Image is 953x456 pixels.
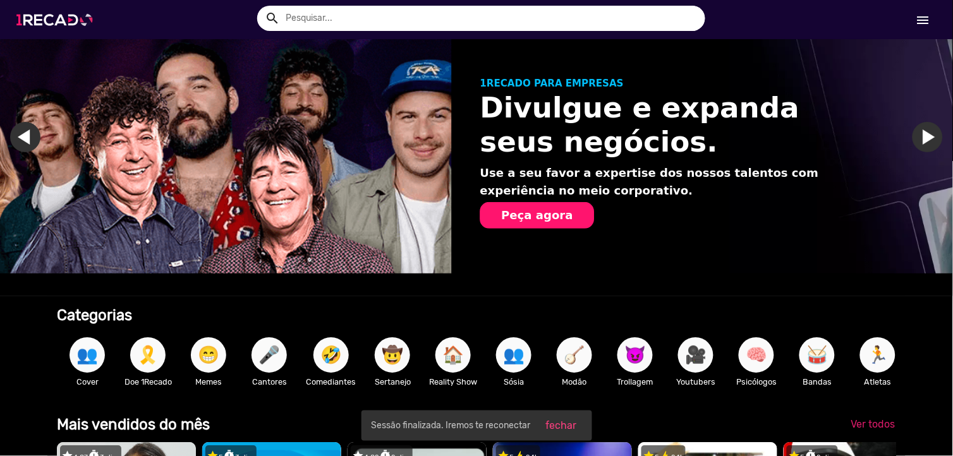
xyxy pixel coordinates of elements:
[564,337,585,373] span: 🪕
[916,13,931,28] mat-icon: Início
[793,376,841,388] p: Bandas
[76,337,98,373] span: 👥
[672,376,720,388] p: Youtubers
[245,376,293,388] p: Cantores
[480,76,861,91] p: 1RECADO PARA EMPRESAS
[867,337,889,373] span: 🏃
[368,376,416,388] p: Sertanejo
[185,376,233,388] p: Memes
[265,11,280,26] mat-icon: Example home icon
[442,337,464,373] span: 🏠
[739,337,774,373] button: 🧠
[252,337,287,373] button: 🎤
[550,376,598,388] p: Modão
[685,337,707,373] span: 🎥
[732,376,780,388] p: Psicólogos
[611,376,659,388] p: Trollagem
[137,337,159,373] span: 🎗️
[260,6,282,28] button: Example home icon
[799,337,835,373] button: 🥁
[480,164,861,198] p: Use a seu favor a expertise dos nossos talentos com experiência no meio corporativo.
[276,6,705,31] input: Pesquisar...
[313,337,349,373] button: 🤣
[191,337,226,373] button: 😁
[462,122,492,152] a: Ir para o slide anterior
[854,376,902,388] p: Atletas
[860,337,895,373] button: 🏃
[496,337,531,373] button: 👥
[57,416,210,433] b: Mais vendidos do mês
[258,337,280,373] span: 🎤
[617,337,653,373] button: 😈
[63,376,111,388] p: Cover
[198,337,219,373] span: 😁
[480,202,595,229] button: Peça agora
[320,337,342,373] span: 🤣
[806,337,828,373] span: 🥁
[411,122,442,152] a: Ir para o próximo slide
[546,419,577,431] span: fechar
[70,337,105,373] button: 👥
[306,376,356,388] p: Comediantes
[130,337,166,373] button: 🎗️
[480,91,861,160] h1: Divulgue e expanda seus negócios.
[382,337,403,373] span: 🤠
[429,376,477,388] p: Reality Show
[851,418,895,430] span: Ver todos
[490,376,538,388] p: Sósia
[624,337,646,373] span: 😈
[678,337,713,373] button: 🎥
[536,414,587,437] button: fechar
[372,419,531,432] span: Sessão finalizada. Iremos te reconectar
[375,337,410,373] button: 🤠
[57,306,132,324] b: Categorias
[557,337,592,373] button: 🪕
[124,376,172,388] p: Doe 1Recado
[503,337,525,373] span: 👥
[435,337,471,373] button: 🏠
[746,337,767,373] span: 🧠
